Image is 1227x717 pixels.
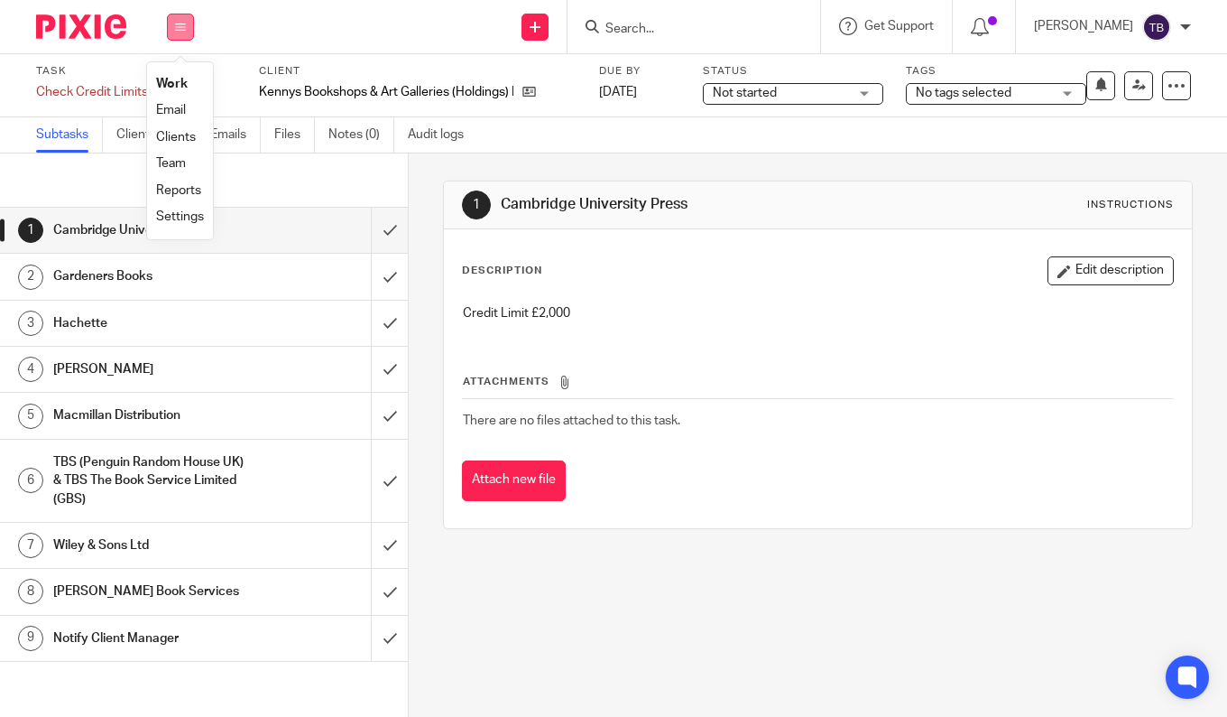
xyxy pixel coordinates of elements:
h1: [PERSON_NAME] [53,356,254,383]
div: 2 [18,265,43,290]
div: Instructions [1087,198,1174,212]
div: 1 [18,218,43,243]
p: Kennys Bookshops & Art Galleries (Holdings) Limited [259,83,513,101]
div: Check Credit Limits [36,83,148,101]
div: 7 [18,533,43,558]
h1: Macmillan Distribution [53,402,254,429]
p: Description [462,264,542,278]
a: Files [274,117,315,153]
span: [DATE] [599,86,637,98]
a: Team [156,157,186,170]
a: Client tasks [116,117,197,153]
h1: Notify Client Manager [53,625,254,652]
a: Email [156,104,186,116]
label: Client [259,64,577,79]
input: Search [604,22,766,38]
h1: Hachette [53,310,254,337]
div: 1 [462,191,491,219]
div: 6 [18,468,43,493]
button: Attach new file [462,461,566,501]
a: Emails [210,117,261,153]
h1: [PERSON_NAME] Book Services [53,578,254,605]
img: svg%3E [1142,13,1171,42]
label: Task [36,64,148,79]
a: Subtasks [36,117,103,153]
h1: Wiley & Sons Ltd [53,532,254,559]
button: Edit description [1047,256,1174,285]
span: Get Support [864,20,934,33]
div: 8 [18,579,43,604]
div: 4 [18,357,43,382]
p: Credit Limit £2,000 [463,304,1173,322]
img: Pixie [36,14,126,39]
a: Settings [156,210,204,223]
h1: Cambridge University Press [501,195,857,214]
span: No tags selected [916,87,1011,99]
a: Audit logs [408,117,477,153]
h1: TBS (Penguin Random House UK) & TBS The Book Service Limited (GBS) [53,449,254,513]
div: 5 [18,404,43,429]
h1: Gardeners Books [53,263,254,290]
span: Attachments [463,377,549,386]
label: Tags [906,64,1086,79]
a: Reports [156,184,201,197]
h1: Cambridge University Press [53,217,254,244]
a: Notes (0) [328,117,394,153]
span: There are no files attached to this task. [463,414,680,427]
a: Clients [156,131,196,144]
a: Work [156,78,188,90]
label: Status [703,64,883,79]
div: 3 [18,311,43,336]
div: 9 [18,626,43,651]
label: Due by [599,64,680,79]
span: Not started [713,87,777,99]
p: [PERSON_NAME] [1034,17,1133,35]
